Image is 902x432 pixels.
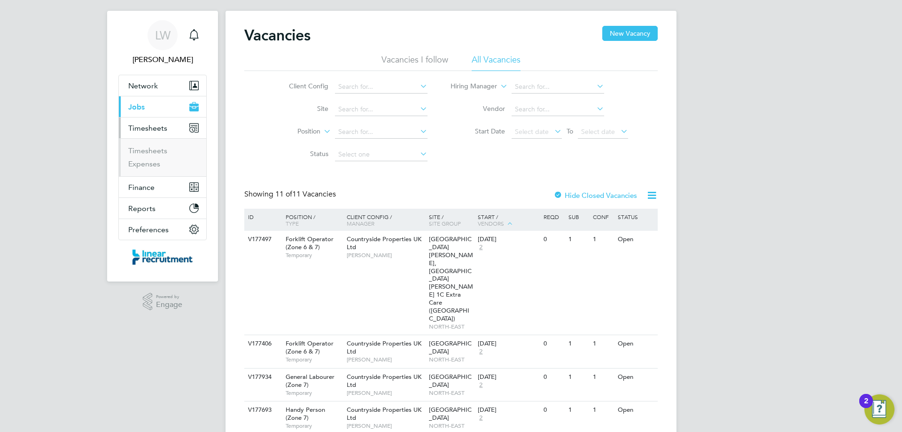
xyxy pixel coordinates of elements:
[347,406,421,422] span: Countryside Properties UK Ltd
[478,220,504,227] span: Vendors
[429,356,474,363] span: NORTH-EAST
[475,209,541,232] div: Start /
[429,235,473,322] span: [GEOGRAPHIC_DATA][PERSON_NAME], [GEOGRAPHIC_DATA][PERSON_NAME] 1C Extra Care ([GEOGRAPHIC_DATA])
[119,219,206,240] button: Preferences
[615,369,656,386] div: Open
[615,209,656,225] div: Status
[615,335,656,353] div: Open
[451,104,505,113] label: Vendor
[279,209,344,231] div: Position /
[347,220,374,227] span: Manager
[118,54,207,65] span: Laura Wilson
[107,11,218,282] nav: Main navigation
[244,189,338,199] div: Showing
[429,220,461,227] span: Site Group
[274,149,328,158] label: Status
[591,401,615,419] div: 1
[566,231,591,248] div: 1
[246,335,279,353] div: V177406
[541,209,566,225] div: Reqd
[429,389,474,397] span: NORTH-EAST
[156,293,182,301] span: Powered by
[119,118,206,138] button: Timesheets
[541,231,566,248] div: 0
[541,335,566,353] div: 0
[429,339,472,355] span: [GEOGRAPHIC_DATA]
[591,335,615,353] div: 1
[864,401,868,413] div: 2
[132,250,193,265] img: linearrecruitment-logo-retina.png
[566,335,591,353] div: 1
[128,81,158,90] span: Network
[478,381,484,389] span: 2
[119,75,206,96] button: Network
[128,183,155,192] span: Finance
[478,373,539,381] div: [DATE]
[591,209,615,225] div: Conf
[143,293,183,311] a: Powered byEngage
[864,394,894,424] button: Open Resource Center, 2 new notifications
[244,26,311,45] h2: Vacancies
[286,373,334,389] span: General Labourer (Zone 7)
[335,80,428,94] input: Search for...
[443,82,497,91] label: Hiring Manager
[381,54,448,71] li: Vacancies I follow
[429,422,474,430] span: NORTH-EAST
[335,126,428,139] input: Search for...
[246,369,279,386] div: V177934
[128,146,167,155] a: Timesheets
[274,82,328,90] label: Client Config
[566,209,591,225] div: Sub
[478,414,484,422] span: 2
[615,401,656,419] div: Open
[478,348,484,356] span: 2
[286,356,342,363] span: Temporary
[119,96,206,117] button: Jobs
[275,189,292,199] span: 11 of
[128,102,145,111] span: Jobs
[286,406,325,422] span: Handy Person (Zone 7)
[541,369,566,386] div: 0
[478,406,539,414] div: [DATE]
[566,369,591,386] div: 1
[156,301,182,309] span: Engage
[515,127,549,136] span: Select date
[347,356,424,363] span: [PERSON_NAME]
[512,103,604,116] input: Search for...
[581,127,615,136] span: Select date
[335,103,428,116] input: Search for...
[266,127,320,136] label: Position
[347,251,424,259] span: [PERSON_NAME]
[344,209,427,231] div: Client Config /
[347,422,424,430] span: [PERSON_NAME]
[451,127,505,135] label: Start Date
[553,191,637,200] label: Hide Closed Vacancies
[275,189,336,199] span: 11 Vacancies
[246,401,279,419] div: V177693
[128,124,167,133] span: Timesheets
[429,406,472,422] span: [GEOGRAPHIC_DATA]
[512,80,604,94] input: Search for...
[128,204,156,213] span: Reports
[429,323,474,330] span: NORTH-EAST
[591,231,615,248] div: 1
[429,373,472,389] span: [GEOGRAPHIC_DATA]
[478,340,539,348] div: [DATE]
[478,236,539,243] div: [DATE]
[564,125,576,137] span: To
[615,231,656,248] div: Open
[119,198,206,219] button: Reports
[602,26,658,41] button: New Vacancy
[541,401,566,419] div: 0
[286,339,334,355] span: Forklift Operator (Zone 6 & 7)
[347,389,424,397] span: [PERSON_NAME]
[347,373,421,389] span: Countryside Properties UK Ltd
[286,235,334,251] span: Forklift Operator (Zone 6 & 7)
[128,225,169,234] span: Preferences
[472,54,521,71] li: All Vacancies
[118,250,207,265] a: Go to home page
[286,251,342,259] span: Temporary
[335,148,428,161] input: Select one
[347,235,421,251] span: Countryside Properties UK Ltd
[246,209,279,225] div: ID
